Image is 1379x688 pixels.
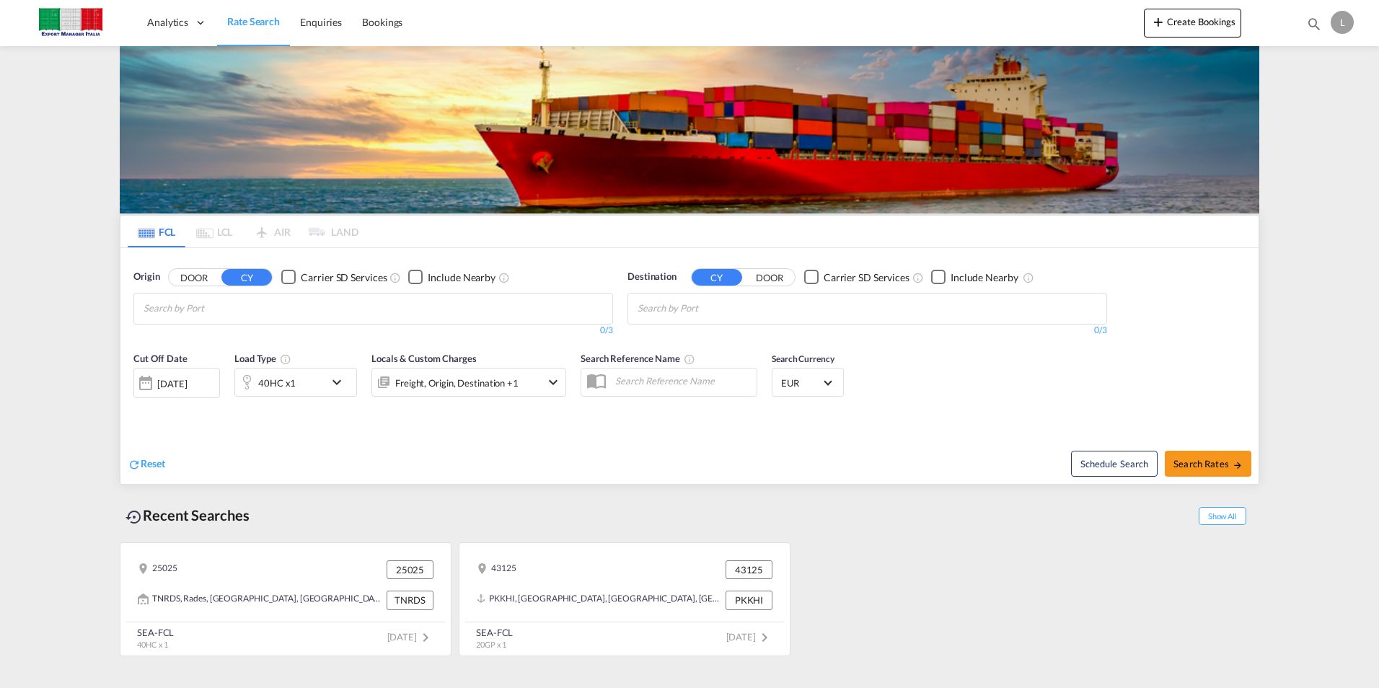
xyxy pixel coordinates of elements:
div: 43125 [726,560,772,579]
md-icon: icon-refresh [128,458,141,471]
span: Locals & Custom Charges [371,353,477,364]
div: icon-refreshReset [128,457,165,472]
button: Note: By default Schedule search will only considerorigin ports, destination ports and cut off da... [1071,451,1158,477]
button: DOOR [169,269,219,286]
button: CY [692,269,742,286]
md-icon: icon-chevron-right [756,629,773,646]
button: CY [221,269,272,286]
md-checkbox: Checkbox No Ink [931,270,1018,285]
div: [DATE] [157,377,187,390]
span: Load Type [234,353,291,364]
div: SEA-FCL [476,626,513,639]
div: icon-magnify [1306,16,1322,38]
div: Include Nearby [428,270,495,285]
span: Analytics [147,15,188,30]
div: Recent Searches [120,499,255,532]
input: Search by Port [144,297,281,320]
div: OriginDOOR CY Checkbox No InkUnchecked: Search for CY (Container Yard) services for all selected ... [120,248,1259,484]
md-icon: Your search will be saved by the below given name [684,353,695,365]
md-datepicker: Select [133,397,144,416]
div: L [1331,11,1354,34]
md-icon: icon-chevron-down [545,374,562,391]
md-tab-item: FCL [128,216,185,247]
div: PKKHI [726,591,772,609]
img: LCL+%26+FCL+BACKGROUND.png [120,46,1259,213]
md-icon: Unchecked: Ignores neighbouring ports when fetching rates.Checked : Includes neighbouring ports w... [498,272,510,283]
span: Enquiries [300,16,342,28]
input: Search Reference Name [608,370,757,392]
div: Carrier SD Services [301,270,387,285]
span: Search Reference Name [581,353,695,364]
span: Destination [627,270,677,284]
div: PKKHI, Karachi, Pakistan, Indian Subcontinent, Asia Pacific [477,591,722,609]
md-icon: icon-chevron-right [417,629,434,646]
span: Search Rates [1173,458,1243,469]
span: Reset [141,457,165,469]
div: 40HC x1 [258,373,296,393]
md-icon: Unchecked: Search for CY (Container Yard) services for all selected carriers.Checked : Search for... [912,272,924,283]
span: Show All [1199,507,1246,525]
span: Origin [133,270,159,284]
md-chips-wrap: Chips container with autocompletion. Enter the text area, type text to search, and then use the u... [635,294,780,320]
div: 25025 [138,560,177,579]
div: SEA-FCL [137,626,174,639]
button: DOOR [744,269,795,286]
md-icon: icon-backup-restore [125,508,143,526]
span: Bookings [362,16,402,28]
div: [DATE] [133,368,220,398]
md-icon: icon-information-outline [280,353,291,365]
md-select: Select Currency: € EUREuro [780,372,836,393]
span: [DATE] [726,631,773,643]
div: 43125 [477,560,516,579]
div: Freight Origin Destination Factory Stuffing [395,373,519,393]
md-checkbox: Checkbox No Ink [804,270,909,285]
div: 0/3 [133,325,613,337]
div: Carrier SD Services [824,270,909,285]
md-pagination-wrapper: Use the left and right arrow keys to navigate between tabs [128,216,358,247]
div: 0/3 [627,325,1107,337]
span: EUR [781,376,821,389]
button: Search Ratesicon-arrow-right [1165,451,1251,477]
md-chips-wrap: Chips container with autocompletion. Enter the text area, type text to search, and then use the u... [141,294,286,320]
span: [DATE] [387,631,434,643]
span: 20GP x 1 [476,640,506,649]
recent-search-card: 25025 25025TNRDS, Rades, [GEOGRAPHIC_DATA], [GEOGRAPHIC_DATA], [GEOGRAPHIC_DATA] TNRDSSEA-FCL40HC... [120,542,451,656]
md-checkbox: Checkbox No Ink [281,270,387,285]
md-checkbox: Checkbox No Ink [408,270,495,285]
input: Chips input. [638,297,775,320]
md-icon: icon-chevron-down [328,374,353,391]
span: Rate Search [227,15,280,27]
div: Freight Origin Destination Factory Stuffingicon-chevron-down [371,368,566,397]
div: TNRDS, Rades, Tunisia, Northern Africa, Africa [138,591,383,609]
span: Cut Off Date [133,353,188,364]
div: TNRDS [387,591,433,609]
md-icon: icon-plus 400-fg [1150,13,1167,30]
md-icon: Unchecked: Search for CY (Container Yard) services for all selected carriers.Checked : Search for... [389,272,401,283]
span: 40HC x 1 [137,640,168,649]
div: 25025 [387,560,433,579]
div: 40HC x1icon-chevron-down [234,368,357,397]
span: Search Currency [772,353,834,364]
div: Include Nearby [951,270,1018,285]
md-icon: icon-magnify [1306,16,1322,32]
button: icon-plus 400-fgCreate Bookings [1144,9,1241,38]
md-icon: Unchecked: Ignores neighbouring ports when fetching rates.Checked : Includes neighbouring ports w... [1023,272,1034,283]
img: 51022700b14f11efa3148557e262d94e.jpg [22,6,119,39]
md-icon: icon-arrow-right [1233,460,1243,470]
recent-search-card: 43125 43125PKKHI, [GEOGRAPHIC_DATA], [GEOGRAPHIC_DATA], [GEOGRAPHIC_DATA], [GEOGRAPHIC_DATA] PKKH... [459,542,790,656]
